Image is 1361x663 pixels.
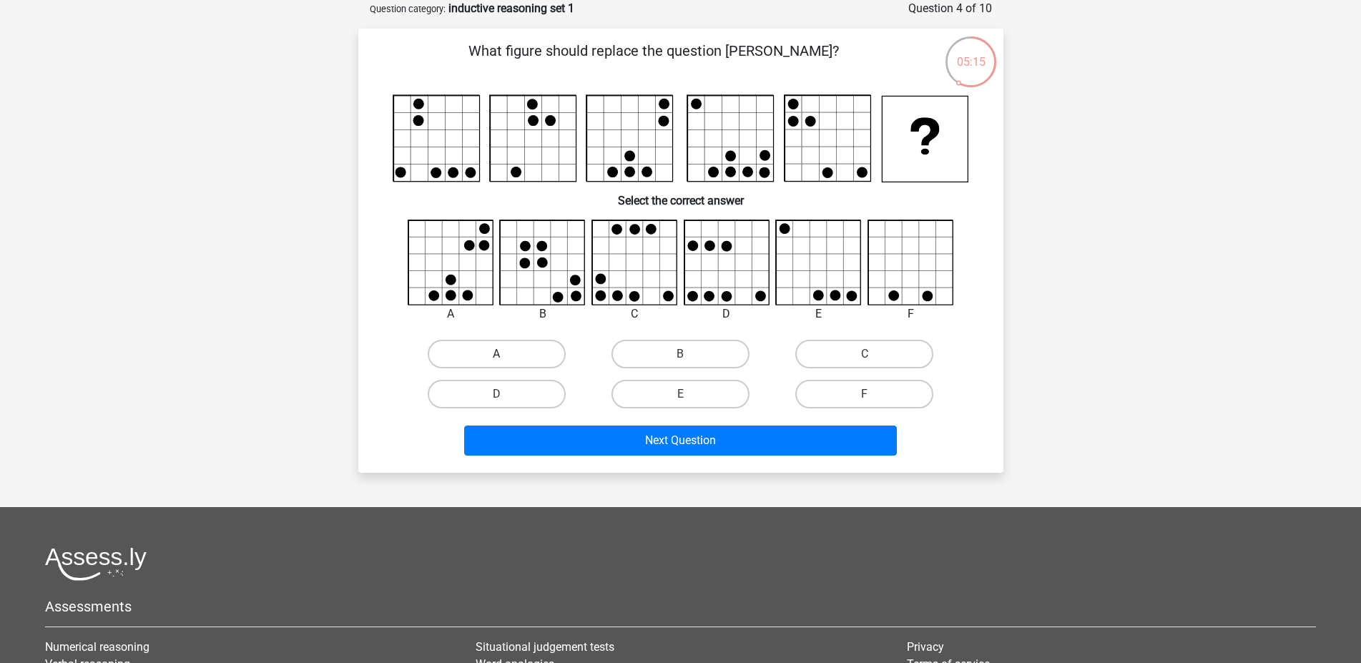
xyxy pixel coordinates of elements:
[581,305,689,323] div: C
[611,380,750,408] label: E
[428,380,566,408] label: D
[464,426,897,456] button: Next Question
[673,305,781,323] div: D
[397,305,505,323] div: A
[45,598,1316,615] h5: Assessments
[611,340,750,368] label: B
[45,640,149,654] a: Numerical reasoning
[795,340,933,368] label: C
[907,640,944,654] a: Privacy
[476,640,614,654] a: Situational judgement tests
[488,305,596,323] div: B
[944,35,998,71] div: 05:15
[795,380,933,408] label: F
[448,1,574,15] strong: inductive reasoning set 1
[428,340,566,368] label: A
[381,40,927,83] p: What figure should replace the question [PERSON_NAME]?
[381,182,981,207] h6: Select the correct answer
[765,305,873,323] div: E
[45,547,147,581] img: Assessly logo
[857,305,965,323] div: F
[370,4,446,14] small: Question category:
